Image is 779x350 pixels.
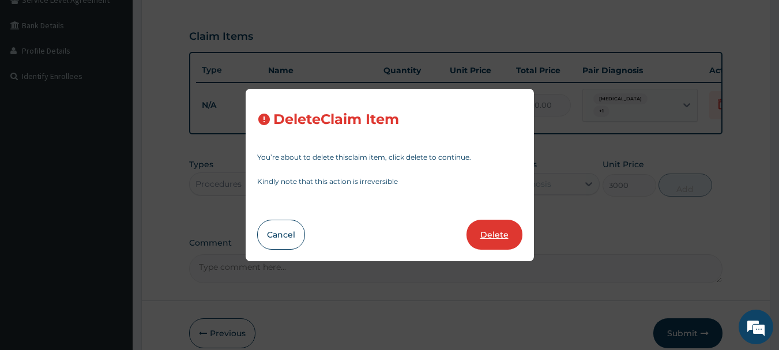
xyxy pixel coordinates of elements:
[67,103,159,219] span: We're online!
[21,58,47,86] img: d_794563401_company_1708531726252_794563401
[257,178,522,185] p: Kindly note that this action is irreversible
[257,220,305,250] button: Cancel
[257,154,522,161] p: You’re about to delete this claim item , click delete to continue.
[466,220,522,250] button: Delete
[60,65,194,80] div: Chat with us now
[6,230,220,270] textarea: Type your message and hit 'Enter'
[273,112,399,127] h3: Delete Claim Item
[189,6,217,33] div: Minimize live chat window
